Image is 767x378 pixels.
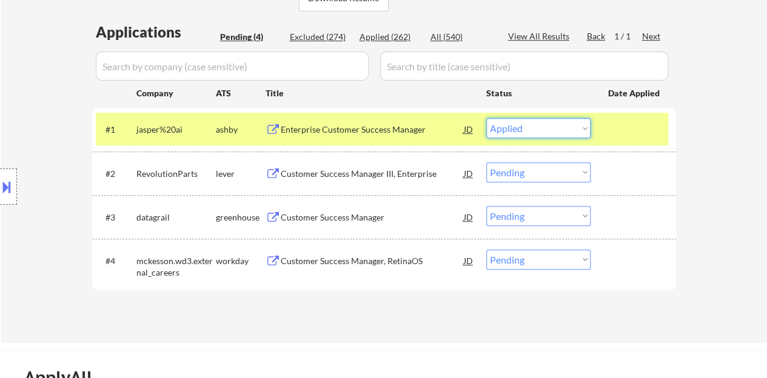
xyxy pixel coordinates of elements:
div: Applied (262) [360,31,420,43]
div: Back [587,30,606,42]
div: ATS [216,87,266,99]
div: Date Applied [608,87,661,99]
div: 1 / 1 [614,30,642,42]
div: JD [463,250,475,271]
input: Search by title (case sensitive) [380,51,668,81]
div: Status [486,82,591,104]
div: Excluded (274) [290,31,350,43]
div: Enterprise Customer Success Manager [281,124,464,136]
div: Title [266,87,475,99]
div: workday [216,255,266,267]
div: ashby [216,124,266,136]
div: JD [463,206,475,228]
input: Search by company (case sensitive) [96,51,369,81]
div: View All Results [508,30,573,42]
div: Customer Success Manager, RetinaOS [281,255,464,267]
div: Pending (4) [220,31,281,43]
div: greenhouse [216,211,266,224]
div: Customer Success Manager III, Enterprise [281,168,464,180]
div: Customer Success Manager [281,211,464,224]
div: Next [642,30,661,42]
div: JD [463,162,475,184]
div: lever [216,168,266,180]
div: All (540) [430,31,491,43]
div: Applications [96,25,216,39]
div: JD [463,118,475,140]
